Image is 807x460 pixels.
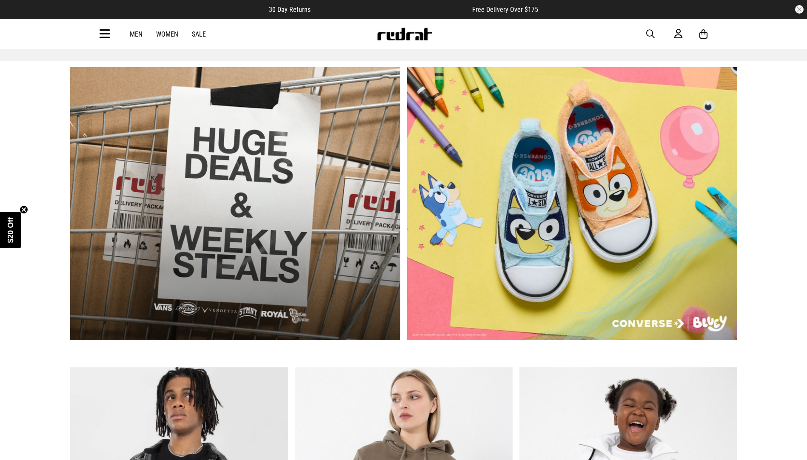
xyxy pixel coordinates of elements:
div: 1 / 2 [70,67,400,340]
a: Women [156,30,178,38]
span: Free Delivery Over $175 [472,6,538,14]
span: $20 Off [6,217,15,243]
a: Sale [192,30,206,38]
button: Open LiveChat chat widget [7,3,32,29]
button: Close teaser [20,205,28,214]
a: Men [130,30,143,38]
div: 2 / 2 [407,67,737,340]
iframe: Customer reviews powered by Trustpilot [328,5,455,14]
span: 30 Day Returns [269,6,311,14]
img: Redrat logo [376,28,433,40]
